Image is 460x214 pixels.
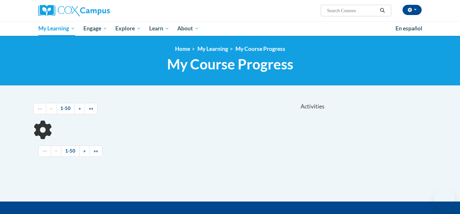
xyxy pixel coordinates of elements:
span: «« [42,148,47,154]
span: »» [94,148,98,154]
button: Account Settings [402,5,422,15]
a: Next [79,146,90,157]
a: Explore [111,21,145,36]
input: Search Courses [326,7,378,14]
a: Learn [145,21,173,36]
span: »» [89,106,93,111]
span: » [83,148,86,154]
a: En español [391,22,426,35]
span: My Course Progress [167,56,293,73]
span: « [50,106,52,111]
a: 1-50 [61,146,80,157]
div: Main menu [29,21,431,36]
a: 1-50 [56,103,75,114]
span: Engage [83,25,107,32]
a: My Learning [34,21,79,36]
a: Begining [38,146,51,157]
span: Learn [149,25,169,32]
span: « [55,148,57,154]
span: My Learning [38,25,75,32]
a: Next [74,103,85,114]
a: Begining [34,103,46,114]
a: My Course Progress [235,45,285,52]
a: Home [175,45,190,52]
a: My Learning [197,45,228,52]
a: Engage [79,21,111,36]
a: Previous [46,103,57,114]
span: » [79,106,81,111]
img: Cox Campus [38,5,110,16]
a: Cox Campus [38,5,160,16]
a: End [89,146,102,157]
a: End [85,103,97,114]
span: About [177,25,199,32]
a: Previous [51,146,61,157]
span: «« [38,106,42,111]
span: Activities [301,103,325,110]
iframe: Button to launch messaging window [434,188,455,209]
a: About [173,21,203,36]
button: Search [378,7,387,14]
span: En español [395,25,422,32]
span: Explore [115,25,141,32]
